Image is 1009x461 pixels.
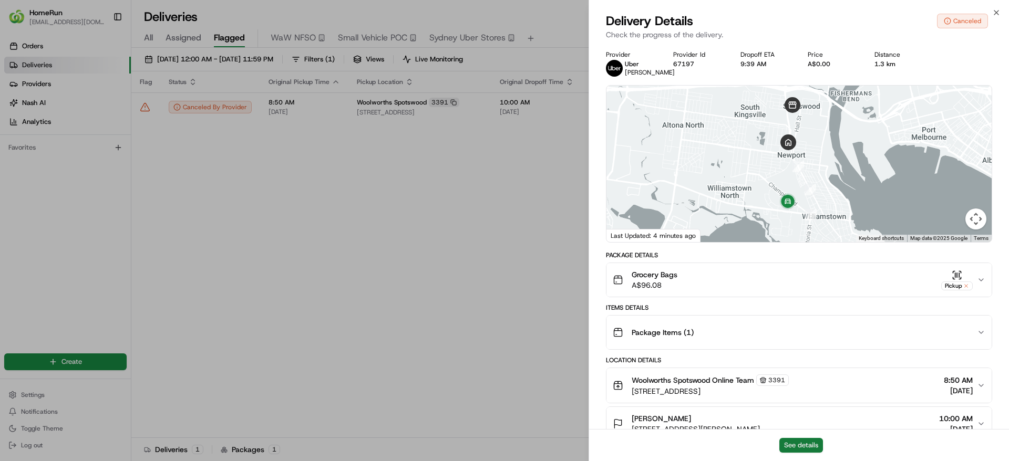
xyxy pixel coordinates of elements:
[606,263,992,297] button: Grocery BagsA$96.08Pickup
[625,60,639,68] span: Uber
[606,50,656,59] div: Provider
[768,376,785,384] span: 3391
[808,50,858,59] div: Price
[740,60,791,68] div: 9:39 AM
[609,228,644,242] img: Google
[874,60,925,68] div: 1.3 km
[606,368,992,403] button: Woolworths Spotswood Online Team3391[STREET_ADDRESS]8:50 AM[DATE]
[606,13,693,29] span: Delivery Details
[606,229,701,242] div: Last Updated: 4 minutes ago
[801,205,821,225] div: 3
[965,208,986,229] button: Map camera controls
[808,60,858,68] div: A$0.00
[606,60,623,77] img: uber-new-logo.jpeg
[941,281,973,290] div: Pickup
[874,50,925,59] div: Distance
[632,386,789,396] span: [STREET_ADDRESS]
[788,156,808,176] div: 1
[800,180,820,200] div: 2
[632,413,691,424] span: [PERSON_NAME]
[606,316,992,349] button: Package Items (1)
[606,29,992,40] p: Check the progress of the delivery.
[941,270,973,290] button: Pickup
[779,438,823,453] button: See details
[673,60,694,68] button: 67197
[632,269,677,280] span: Grocery Bags
[944,375,973,385] span: 8:50 AM
[632,375,754,385] span: Woolworths Spotswood Online Team
[939,424,973,434] span: [DATE]
[632,327,694,338] span: Package Items ( 1 )
[606,356,992,364] div: Location Details
[859,235,904,242] button: Keyboard shortcuts
[939,413,973,424] span: 10:00 AM
[740,50,791,59] div: Dropoff ETA
[910,235,967,241] span: Map data ©2025 Google
[625,68,675,77] span: [PERSON_NAME]
[944,385,973,396] span: [DATE]
[937,14,988,28] button: Canceled
[609,228,644,242] a: Open this area in Google Maps (opens a new window)
[673,50,724,59] div: Provider Id
[974,235,989,241] a: Terms (opens in new tab)
[606,303,992,312] div: Items Details
[606,407,992,441] button: [PERSON_NAME][STREET_ADDRESS][PERSON_NAME]10:00 AM[DATE]
[632,280,677,290] span: A$96.08
[632,424,760,434] span: [STREET_ADDRESS][PERSON_NAME]
[606,251,992,259] div: Package Details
